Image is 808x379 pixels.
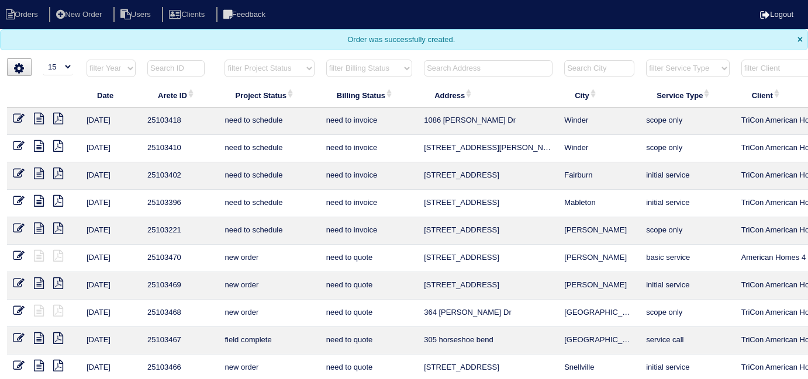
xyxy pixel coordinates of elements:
td: new order [219,272,320,300]
td: scope only [640,107,735,135]
td: Winder [558,135,640,162]
input: Search ID [147,60,205,77]
td: [STREET_ADDRESS] [418,245,558,272]
td: [STREET_ADDRESS] [418,217,558,245]
th: Service Type: activate to sort column ascending [640,83,735,107]
td: service call [640,327,735,354]
td: Mableton [558,190,640,217]
td: need to quote [320,245,418,272]
input: Search City [564,60,634,77]
td: need to invoice [320,162,418,190]
td: need to quote [320,327,418,354]
td: new order [219,245,320,272]
td: field complete [219,327,320,354]
td: [DATE] [81,162,141,190]
td: [DATE] [81,107,141,135]
td: [PERSON_NAME] [558,245,640,272]
td: [DATE] [81,190,141,217]
td: 305 horseshoe bend [418,327,558,354]
a: Clients [162,10,214,19]
td: need to quote [320,300,418,327]
th: City: activate to sort column ascending [558,83,640,107]
td: [PERSON_NAME] [558,272,640,300]
td: basic service [640,245,735,272]
td: need to schedule [219,135,320,162]
td: [STREET_ADDRESS] [418,162,558,190]
td: scope only [640,135,735,162]
td: Fairburn [558,162,640,190]
td: [GEOGRAPHIC_DATA] [558,300,640,327]
td: [PERSON_NAME] [558,217,640,245]
td: need to schedule [219,190,320,217]
td: need to invoice [320,217,418,245]
th: Arete ID: activate to sort column ascending [141,83,219,107]
li: New Order [49,7,111,23]
td: 25103469 [141,272,219,300]
td: [GEOGRAPHIC_DATA] [558,327,640,354]
td: need to schedule [219,107,320,135]
td: 25103470 [141,245,219,272]
td: need to invoice [320,190,418,217]
td: initial service [640,162,735,190]
td: need to invoice [320,135,418,162]
td: [DATE] [81,135,141,162]
span: × [797,34,803,44]
td: [DATE] [81,300,141,327]
td: [DATE] [81,272,141,300]
a: Logout [760,10,793,19]
td: 25103418 [141,107,219,135]
td: [STREET_ADDRESS] [418,272,558,300]
td: 364 [PERSON_NAME] Dr [418,300,558,327]
td: [STREET_ADDRESS][PERSON_NAME] [418,135,558,162]
td: need to schedule [219,217,320,245]
td: initial service [640,190,735,217]
li: Users [113,7,160,23]
li: Clients [162,7,214,23]
td: 25103468 [141,300,219,327]
td: [DATE] [81,217,141,245]
td: [DATE] [81,327,141,354]
td: [STREET_ADDRESS] [418,190,558,217]
a: Users [113,10,160,19]
td: scope only [640,300,735,327]
th: Project Status: activate to sort column ascending [219,83,320,107]
span: Close [797,34,803,45]
th: Date [81,83,141,107]
td: Winder [558,107,640,135]
td: need to schedule [219,162,320,190]
td: 25103410 [141,135,219,162]
td: need to invoice [320,107,418,135]
li: Feedback [216,7,275,23]
td: 25103221 [141,217,219,245]
td: scope only [640,217,735,245]
td: new order [219,300,320,327]
td: need to quote [320,272,418,300]
td: 1086 [PERSON_NAME] Dr [418,107,558,135]
a: New Order [49,10,111,19]
input: Search Address [424,60,553,77]
td: [DATE] [81,245,141,272]
th: Address: activate to sort column ascending [418,83,558,107]
td: initial service [640,272,735,300]
td: 25103467 [141,327,219,354]
td: 25103402 [141,162,219,190]
td: 25103396 [141,190,219,217]
th: Billing Status: activate to sort column ascending [320,83,418,107]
